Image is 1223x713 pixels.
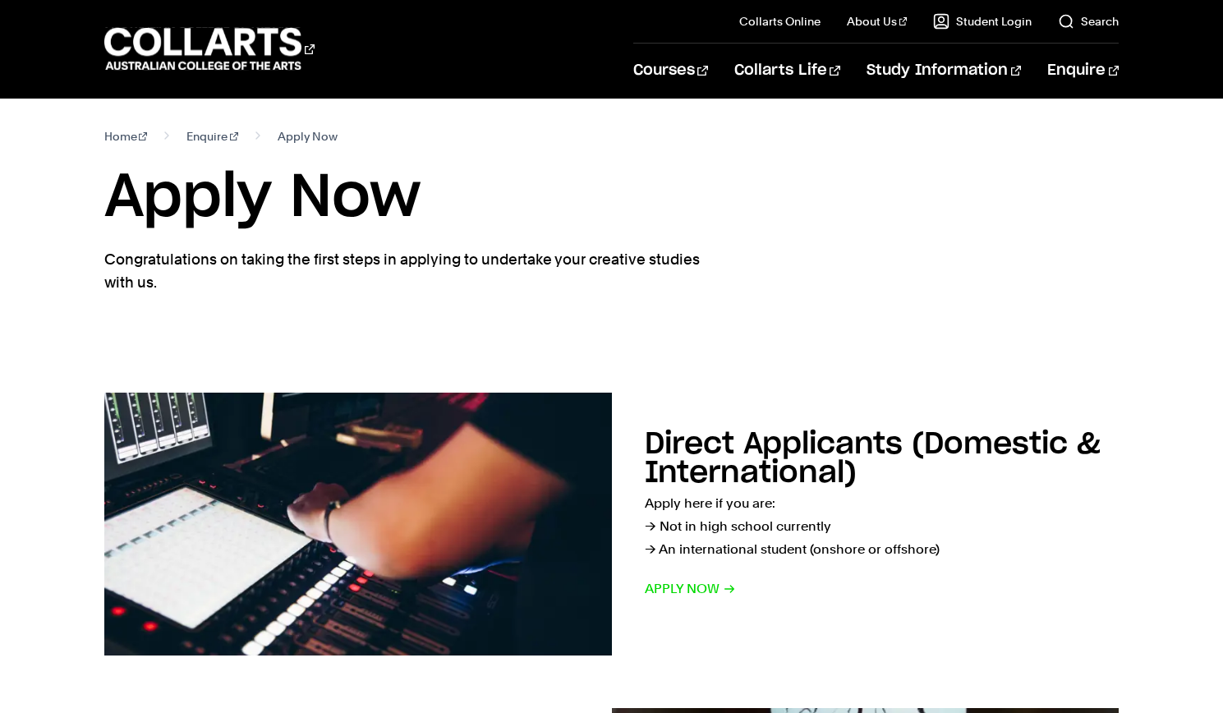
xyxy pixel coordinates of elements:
[104,248,704,294] p: Congratulations on taking the first steps in applying to undertake your creative studies with us.
[645,430,1101,488] h2: Direct Applicants (Domestic & International)
[739,13,821,30] a: Collarts Online
[1058,13,1119,30] a: Search
[645,577,736,600] span: Apply now
[278,125,338,148] span: Apply Now
[847,13,908,30] a: About Us
[186,125,238,148] a: Enquire
[1047,44,1119,98] a: Enquire
[633,44,708,98] a: Courses
[734,44,840,98] a: Collarts Life
[867,44,1021,98] a: Study Information
[104,393,1120,655] a: Direct Applicants (Domestic & International) Apply here if you are:→ Not in high school currently...
[104,161,1120,235] h1: Apply Now
[104,125,148,148] a: Home
[645,492,1120,561] p: Apply here if you are: → Not in high school currently → An international student (onshore or offs...
[933,13,1032,30] a: Student Login
[104,25,315,72] div: Go to homepage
